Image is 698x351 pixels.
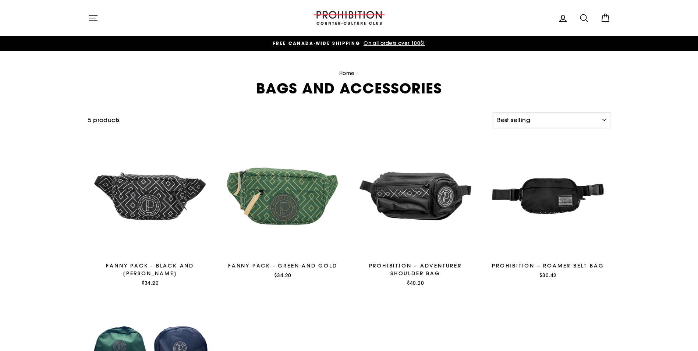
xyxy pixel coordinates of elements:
[88,279,213,287] div: $34.20
[353,262,478,277] div: Prohibition – Adventurer Shoulder Bag
[362,40,425,46] span: On all orders over 100$!
[486,262,610,270] div: Prohibition – Roamer Belt Bag
[339,70,355,77] a: Home
[312,11,386,25] img: PROHIBITION COUNTER-CULTURE CLUB
[220,272,345,279] div: $34.20
[88,262,213,277] div: FANNY PACK - BLACK AND [PERSON_NAME]
[353,279,478,287] div: $40.20
[88,70,610,78] nav: breadcrumbs
[486,272,610,279] div: $30.42
[90,39,609,47] a: FREE CANADA-WIDE SHIPPING On all orders over 100$!
[356,70,359,77] span: /
[88,116,490,125] div: 5 products
[88,134,213,289] a: FANNY PACK - BLACK AND [PERSON_NAME]$34.20
[353,134,478,289] a: Prohibition – Adventurer Shoulder Bag$40.20
[273,40,360,46] span: FREE CANADA-WIDE SHIPPING
[220,134,345,281] a: FANNY PACK - GREEN AND GOLD$34.20
[220,262,345,270] div: FANNY PACK - GREEN AND GOLD
[486,134,610,281] a: Prohibition – Roamer Belt Bag$30.42
[88,81,610,95] h1: BAGS AND ACCESSORIES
